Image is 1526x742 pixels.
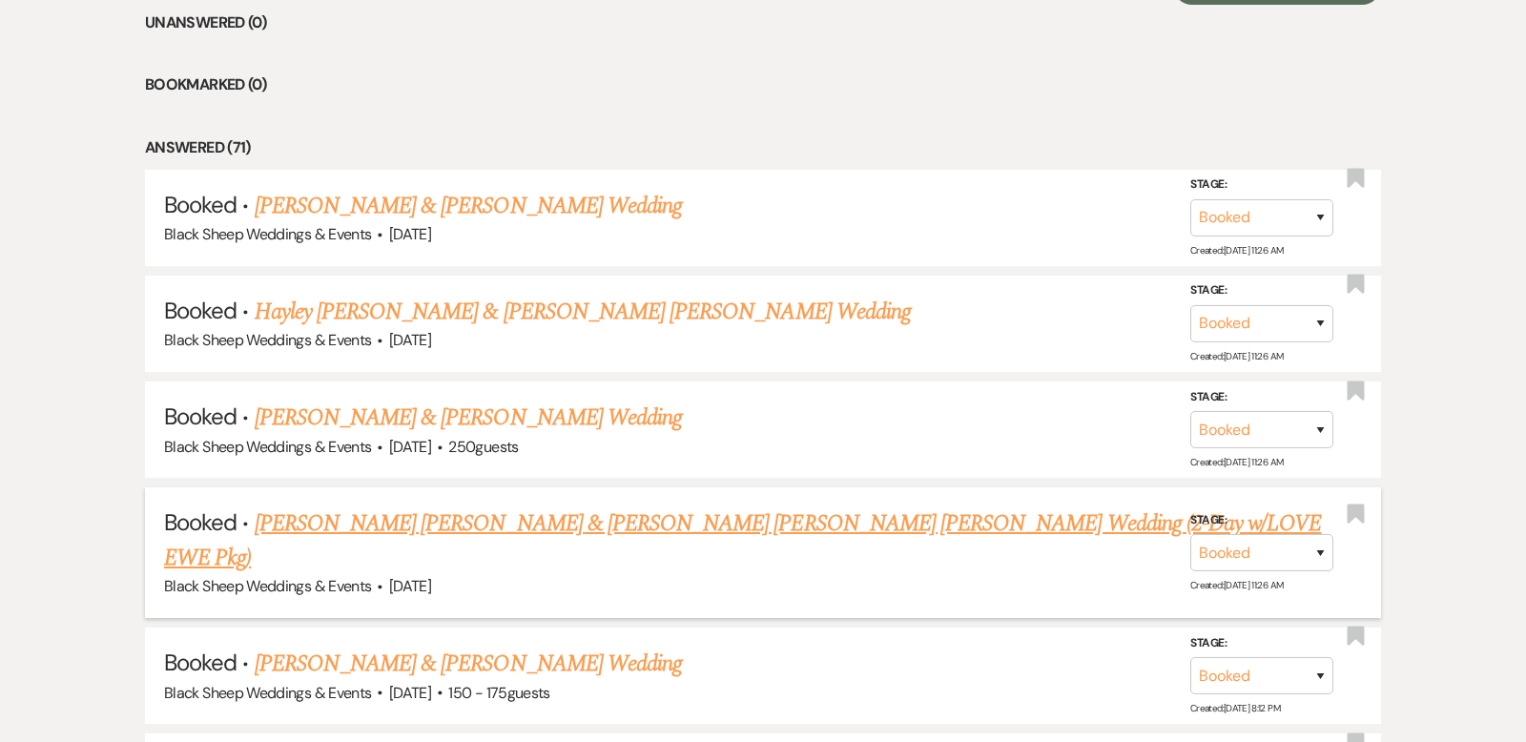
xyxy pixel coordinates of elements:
[164,683,371,703] span: Black Sheep Weddings & Events
[164,296,237,325] span: Booked
[145,135,1381,160] li: Answered (71)
[389,330,431,350] span: [DATE]
[1190,175,1333,196] label: Stage:
[1190,456,1283,468] span: Created: [DATE] 11:26 AM
[1190,702,1280,714] span: Created: [DATE] 8:12 PM
[164,190,237,219] span: Booked
[389,576,431,596] span: [DATE]
[1190,509,1333,530] label: Stage:
[145,10,1381,35] li: Unanswered (0)
[164,437,371,457] span: Black Sheep Weddings & Events
[448,437,518,457] span: 250 guests
[164,330,371,350] span: Black Sheep Weddings & Events
[1190,280,1333,301] label: Stage:
[1190,386,1333,407] label: Stage:
[448,683,549,703] span: 150 - 175 guests
[255,647,682,681] a: [PERSON_NAME] & [PERSON_NAME] Wedding
[389,683,431,703] span: [DATE]
[389,224,431,244] span: [DATE]
[164,648,237,677] span: Booked
[164,576,371,596] span: Black Sheep Weddings & Events
[1190,632,1333,653] label: Stage:
[164,507,237,537] span: Booked
[1190,350,1283,362] span: Created: [DATE] 11:26 AM
[255,189,682,223] a: [PERSON_NAME] & [PERSON_NAME] Wedding
[389,437,431,457] span: [DATE]
[164,506,1321,575] a: [PERSON_NAME] [PERSON_NAME] & [PERSON_NAME] [PERSON_NAME] [PERSON_NAME] Wedding (2-Day w/LOVE EWE...
[1190,579,1283,591] span: Created: [DATE] 11:26 AM
[164,402,237,431] span: Booked
[255,295,911,329] a: Hayley [PERSON_NAME] & [PERSON_NAME] [PERSON_NAME] Wedding
[1190,244,1283,257] span: Created: [DATE] 11:26 AM
[145,72,1381,97] li: Bookmarked (0)
[164,224,371,244] span: Black Sheep Weddings & Events
[255,401,682,435] a: [PERSON_NAME] & [PERSON_NAME] Wedding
